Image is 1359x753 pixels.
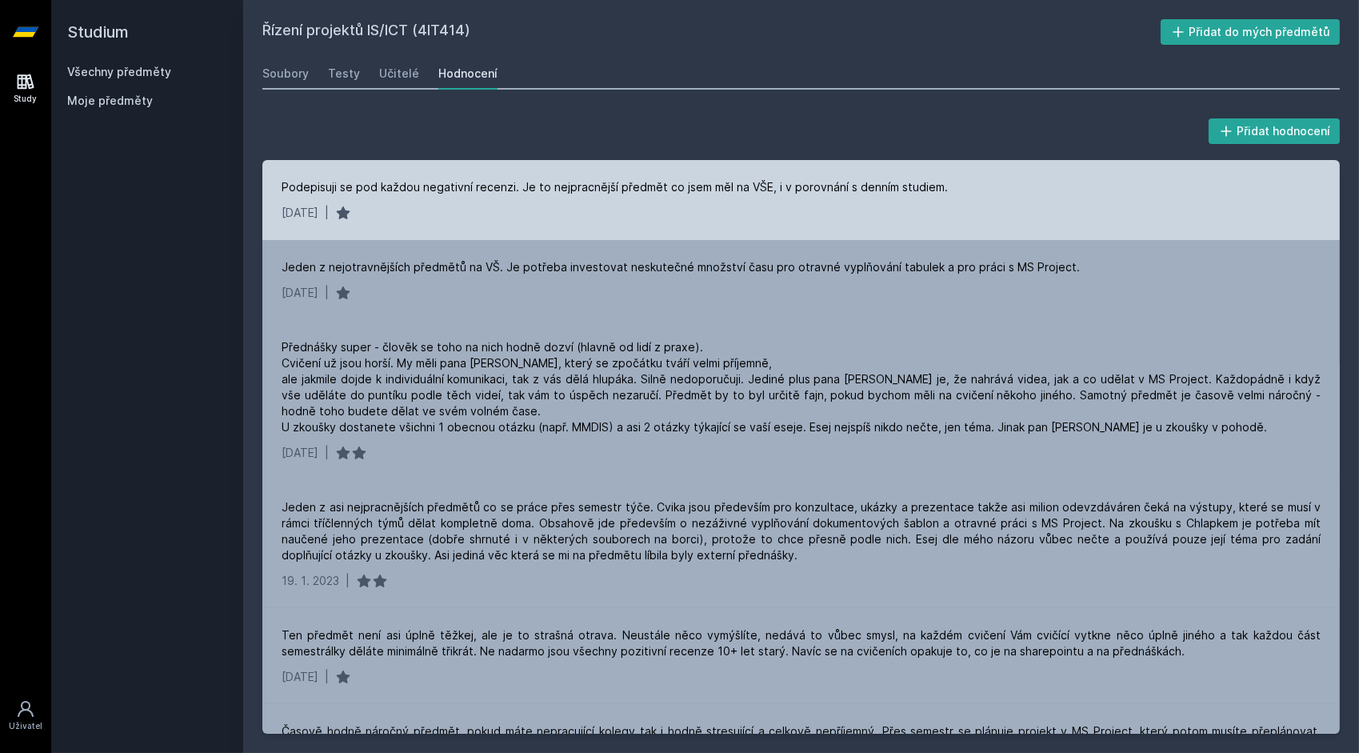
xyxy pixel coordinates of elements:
[9,720,42,732] div: Uživatel
[282,205,318,221] div: [DATE]
[282,573,339,589] div: 19. 1. 2023
[1209,118,1341,144] button: Přidat hodnocení
[325,285,329,301] div: |
[379,58,419,90] a: Učitelé
[346,573,350,589] div: |
[282,445,318,461] div: [DATE]
[282,499,1321,563] div: Jeden z asi nejpracnějších předmětů co se práce přes semestr týče. Cvika jsou především pro konzu...
[325,669,329,685] div: |
[325,205,329,221] div: |
[282,259,1080,275] div: Jeden z nejotravnějších předmětů na VŠ. Je potřeba investovat neskutečné množství času pro otravn...
[262,19,1161,45] h2: Řízení projektů IS/ICT (4IT414)
[262,58,309,90] a: Soubory
[262,66,309,82] div: Soubory
[1161,19,1341,45] button: Přidat do mých předmětů
[438,58,498,90] a: Hodnocení
[3,64,48,113] a: Study
[325,445,329,461] div: |
[282,627,1321,659] div: Ten předmět není asi úplně těžkej, ale je to strašná otrava. Neustále něco vymýšlíte, nedává to v...
[14,93,38,105] div: Study
[379,66,419,82] div: Učitelé
[282,669,318,685] div: [DATE]
[67,65,171,78] a: Všechny předměty
[328,66,360,82] div: Testy
[282,339,1321,435] div: Přednášky super - člověk se toho na nich hodně dozví (hlavně od lidí z praxe). Cvičení už jsou ho...
[282,285,318,301] div: [DATE]
[67,93,153,109] span: Moje předměty
[282,179,948,195] div: Podepisuji se pod každou negativní recenzi. Je to nejpracnější předmět co jsem měl na VŠE, i v po...
[328,58,360,90] a: Testy
[3,691,48,740] a: Uživatel
[438,66,498,82] div: Hodnocení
